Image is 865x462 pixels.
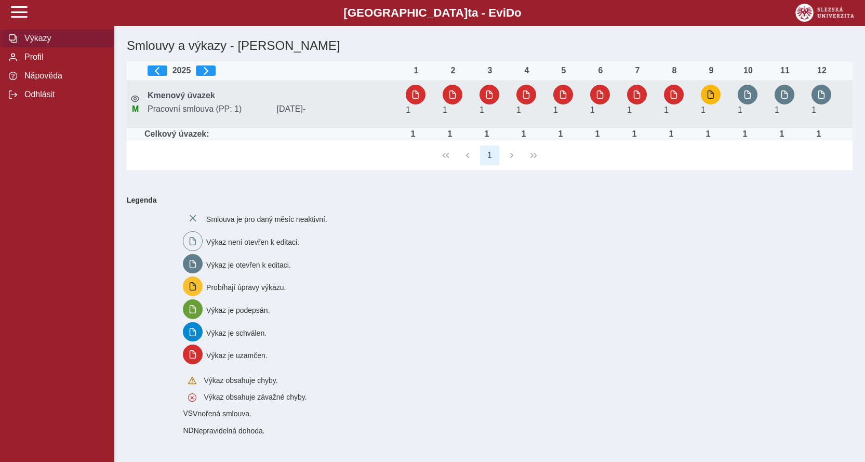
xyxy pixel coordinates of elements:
[775,66,795,75] div: 11
[206,306,270,314] span: Výkaz je podepsán.
[480,66,500,75] div: 3
[587,129,608,139] div: Úvazek : 8 h / den. 40 h / týden.
[701,66,722,75] div: 9
[21,90,105,99] span: Odhlásit
[550,129,571,139] div: Úvazek : 8 h / den. 40 h / týden.
[513,129,534,139] div: Úvazek : 8 h / den. 40 h / týden.
[775,105,779,114] span: Úvazek : 8 h / den. 40 h / týden.
[514,6,522,19] span: o
[738,105,742,114] span: Úvazek : 8 h / den. 40 h / týden.
[480,105,484,114] span: Úvazek : 8 h / den. 40 h / týden.
[516,66,537,75] div: 4
[553,105,558,114] span: Úvazek : 8 h / den. 40 h / týden.
[204,376,277,385] span: Výkaz obsahuje chyby.
[206,351,268,360] span: Výkaz je uzamčen.
[661,129,682,139] div: Úvazek : 8 h / den. 40 h / týden.
[440,129,460,139] div: Úvazek : 8 h / den. 40 h / týden.
[131,95,139,103] i: Smlouva je aktivní
[627,66,648,75] div: 7
[21,71,105,81] span: Nápověda
[468,6,471,19] span: t
[21,34,105,43] span: Výkazy
[406,66,427,75] div: 1
[148,91,215,100] b: Kmenový úvazek
[480,146,500,165] button: 1
[795,4,854,22] img: logo_web_su.png
[123,34,734,57] h1: Smlouvy a výkazy - [PERSON_NAME]
[183,409,193,417] span: Smlouva vnořená do kmene
[206,238,299,246] span: Výkaz není otevřen k editaci.
[735,129,755,139] div: Úvazek : 8 h / den. 40 h / týden.
[516,105,521,114] span: Úvazek : 8 h / den. 40 h / týden.
[206,328,267,337] span: Výkaz je schválen.
[204,393,307,401] span: Výkaz obsahuje závažné chyby.
[143,104,273,114] span: Pracovní smlouva (PP: 1)
[406,105,410,114] span: Úvazek : 8 h / den. 40 h / týden.
[148,65,397,76] div: 2025
[590,66,611,75] div: 6
[132,104,139,113] span: Údaje souhlasí s údaji v Magionu
[273,104,402,114] span: [DATE]
[811,66,832,75] div: 12
[664,105,669,114] span: Úvazek : 8 h / den. 40 h / týden.
[771,129,792,139] div: Úvazek : 8 h / den. 40 h / týden.
[206,283,286,292] span: Probíhají úpravy výkazu.
[206,260,291,269] span: Výkaz je otevřen k editaci.
[476,129,497,139] div: Úvazek : 8 h / den. 40 h / týden.
[698,129,718,139] div: Úvazek : 8 h / den. 40 h / týden.
[701,105,706,114] span: Úvazek : 8 h / den. 40 h / týden.
[143,128,402,140] td: Celkový úvazek:
[443,66,463,75] div: 2
[506,6,514,19] span: D
[627,105,632,114] span: Úvazek : 8 h / den. 40 h / týden.
[183,426,193,434] span: Smlouva vnořená do kmene
[664,66,685,75] div: 8
[123,192,848,208] b: Legenda
[206,215,327,223] span: Smlouva je pro daný měsíc neaktivní.
[193,410,251,418] span: Vnořená smlouva.
[553,66,574,75] div: 5
[738,66,758,75] div: 10
[624,129,645,139] div: Úvazek : 8 h / den. 40 h / týden.
[31,6,834,20] b: [GEOGRAPHIC_DATA] a - Evi
[443,105,447,114] span: Úvazek : 8 h / den. 40 h / týden.
[808,129,829,139] div: Úvazek : 8 h / den. 40 h / týden.
[303,104,305,113] span: -
[811,105,816,114] span: Úvazek : 8 h / den. 40 h / týden.
[403,129,423,139] div: Úvazek : 8 h / den. 40 h / týden.
[21,52,105,62] span: Profil
[194,427,265,435] span: Nepravidelná dohoda.
[590,105,595,114] span: Úvazek : 8 h / den. 40 h / týden.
